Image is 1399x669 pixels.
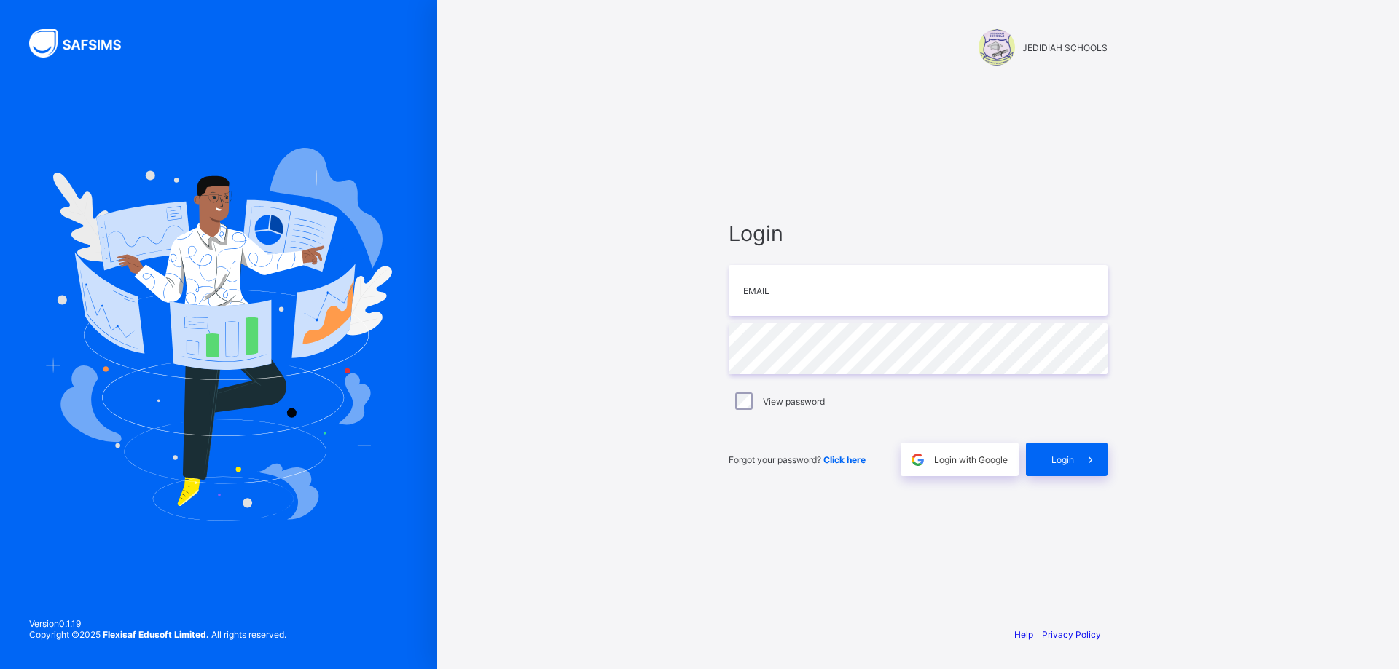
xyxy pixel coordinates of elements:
img: Hero Image [45,148,392,520]
a: Privacy Policy [1042,629,1101,640]
span: Login [1051,454,1074,465]
a: Click here [823,454,866,465]
img: SAFSIMS Logo [29,29,138,58]
span: JEDIDIAH SCHOOLS [1022,42,1108,53]
strong: Flexisaf Edusoft Limited. [103,629,209,640]
span: Login [729,221,1108,246]
span: Copyright © 2025 All rights reserved. [29,629,286,640]
img: google.396cfc9801f0270233282035f929180a.svg [909,451,926,468]
span: Forgot your password? [729,454,866,465]
span: Login with Google [934,454,1008,465]
label: View password [763,396,825,407]
a: Help [1014,629,1033,640]
span: Version 0.1.19 [29,618,286,629]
